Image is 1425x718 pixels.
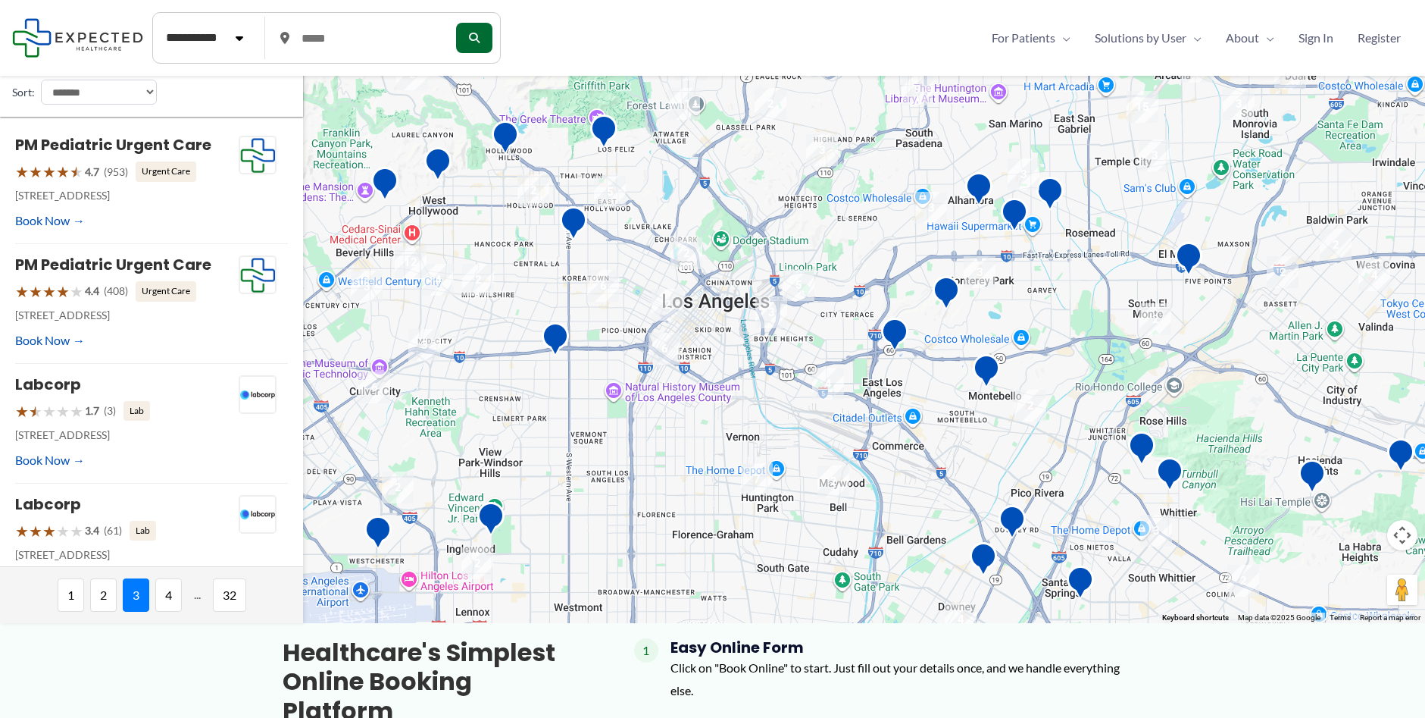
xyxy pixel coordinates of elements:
div: 5 [783,269,814,301]
span: ★ [42,277,56,306]
h4: Easy Online Form [670,638,1143,657]
a: Book Now [15,209,85,232]
a: For PatientsMenu Toggle [980,27,1083,49]
div: 3 [755,296,787,328]
div: 7 [741,463,773,495]
div: Western Convalescent Hospital [542,322,569,361]
div: 15 [1127,91,1158,123]
a: AboutMenu Toggle [1214,27,1286,49]
div: 2 [382,472,414,503]
div: 3 [915,192,947,224]
div: 4 [945,604,977,635]
span: 4 [155,578,182,612]
div: 3 [1008,158,1039,190]
div: Pacific Medical Imaging [965,172,992,211]
span: ★ [56,277,70,306]
div: 2 [517,174,549,206]
div: Western Diagnostic Radiology by RADDICO &#8211; West Hollywood [424,147,452,186]
div: 2 [1227,565,1259,597]
div: 3 [1140,515,1172,547]
span: ... [188,578,207,612]
a: Report a map error [1360,613,1420,622]
div: Synergy Imaging Center [1001,198,1028,237]
span: 3.4 [85,521,99,541]
a: Book Now [15,449,85,472]
div: 4 [1358,259,1390,291]
span: 1 [634,638,658,663]
span: 1.7 [85,401,99,421]
a: Solutions by UserMenu Toggle [1083,27,1214,49]
div: 2 [755,88,786,120]
span: ★ [56,517,70,545]
div: 2 [1014,390,1046,422]
div: 6 [587,270,619,302]
div: Western Diagnostic Radiology by RADDICO &#8211; Central LA [560,206,587,245]
div: Pacific Medical Imaging [1067,566,1094,604]
div: 4 [422,264,454,296]
a: Labcorp [15,374,81,395]
img: Expected Healthcare Logo [239,256,276,294]
div: 3 [351,271,383,303]
div: 6 [648,333,680,365]
div: Hacienda HTS Ultrasound [1298,459,1326,498]
span: ★ [29,158,42,186]
span: (61) [104,521,122,541]
span: ★ [70,397,83,425]
div: Sunset Diagnostic Radiology [371,167,398,205]
p: [STREET_ADDRESS] [15,186,239,205]
div: Green Light Imaging [998,505,1026,544]
a: Terms [1330,613,1351,622]
a: PM Pediatric Urgent Care [15,254,211,275]
span: Urgent Care [136,161,196,181]
div: Diagnostic Medical Group [1387,438,1414,477]
div: 3 [806,134,838,166]
div: 3 [408,329,440,361]
div: 2 [272,299,304,331]
img: Labcorp [239,496,276,534]
span: (408) [104,281,128,301]
a: Register [1345,27,1413,49]
div: 2 [1320,229,1352,261]
div: 11 [668,88,700,120]
p: Click on "Book Online" to start. Just fill out your details once, and we handle everything else. [670,657,1143,701]
div: Centrelake Imaging &#8211; El Monte [1175,242,1202,281]
div: 2 [1139,303,1171,335]
div: Edward R. Roybal Comprehensive Health Center [881,318,908,356]
span: Menu Toggle [1186,27,1202,49]
span: ★ [42,397,56,425]
span: ★ [42,158,56,186]
div: 2 [462,264,494,296]
button: Keyboard shortcuts [1162,613,1229,623]
p: [STREET_ADDRESS] [15,545,239,565]
span: About [1226,27,1259,49]
img: Expected Healthcare Logo [239,136,276,174]
div: 3 [964,256,995,288]
a: Labcorp [15,494,81,515]
div: Belmont Village Senior Living Hollywood Hills [492,121,519,159]
div: Downey MRI Center powered by RAYUS Radiology [970,542,997,581]
img: Labcorp [239,376,276,414]
span: ★ [29,517,42,545]
span: (953) [104,162,128,182]
a: Sign In [1286,27,1345,49]
span: 32 [213,578,246,612]
span: ★ [29,397,42,425]
span: ★ [70,277,83,306]
span: Map data ©2025 Google [1238,613,1320,622]
div: 9 [902,74,933,105]
span: (3) [104,401,116,421]
div: 2 [652,289,683,321]
span: Menu Toggle [1055,27,1070,49]
span: 4.4 [85,281,99,301]
button: Map camera controls [1387,520,1417,550]
span: ★ [15,158,29,186]
span: ★ [70,158,83,186]
div: 3 [1223,88,1255,120]
span: ★ [42,517,56,545]
span: 3 [123,578,149,612]
span: Lab [130,521,156,541]
span: 1 [58,578,84,612]
span: ★ [29,277,42,306]
div: Inglewood Advanced Imaging [477,502,505,541]
div: Mantro Mobile Imaging Llc [1156,457,1183,496]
